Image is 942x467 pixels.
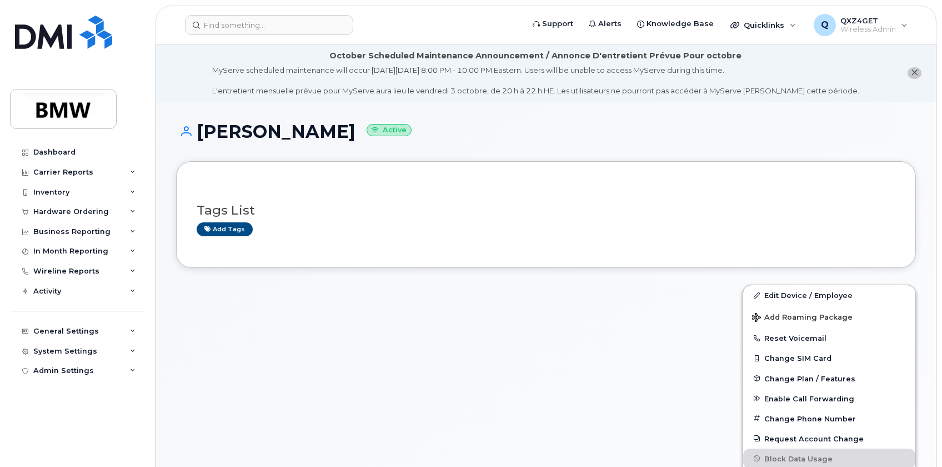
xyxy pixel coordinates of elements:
[764,394,854,403] span: Enable Call Forwarding
[176,122,916,141] h1: [PERSON_NAME]
[743,409,915,429] button: Change Phone Number
[212,65,859,96] div: MyServe scheduled maintenance will occur [DATE][DATE] 8:00 PM - 10:00 PM Eastern. Users will be u...
[197,203,895,217] h3: Tags List
[743,369,915,389] button: Change Plan / Features
[743,328,915,348] button: Reset Voicemail
[752,313,853,324] span: Add Roaming Package
[329,50,741,62] div: October Scheduled Maintenance Announcement / Annonce D'entretient Prévue Pour octobre
[764,374,855,382] span: Change Plan / Features
[743,285,915,305] a: Edit Device / Employee
[743,429,915,449] button: Request Account Change
[743,348,915,368] button: Change SIM Card
[908,67,921,79] button: close notification
[367,124,412,137] small: Active
[743,305,915,328] button: Add Roaming Package
[743,389,915,409] button: Enable Call Forwarding
[197,222,253,236] a: Add tags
